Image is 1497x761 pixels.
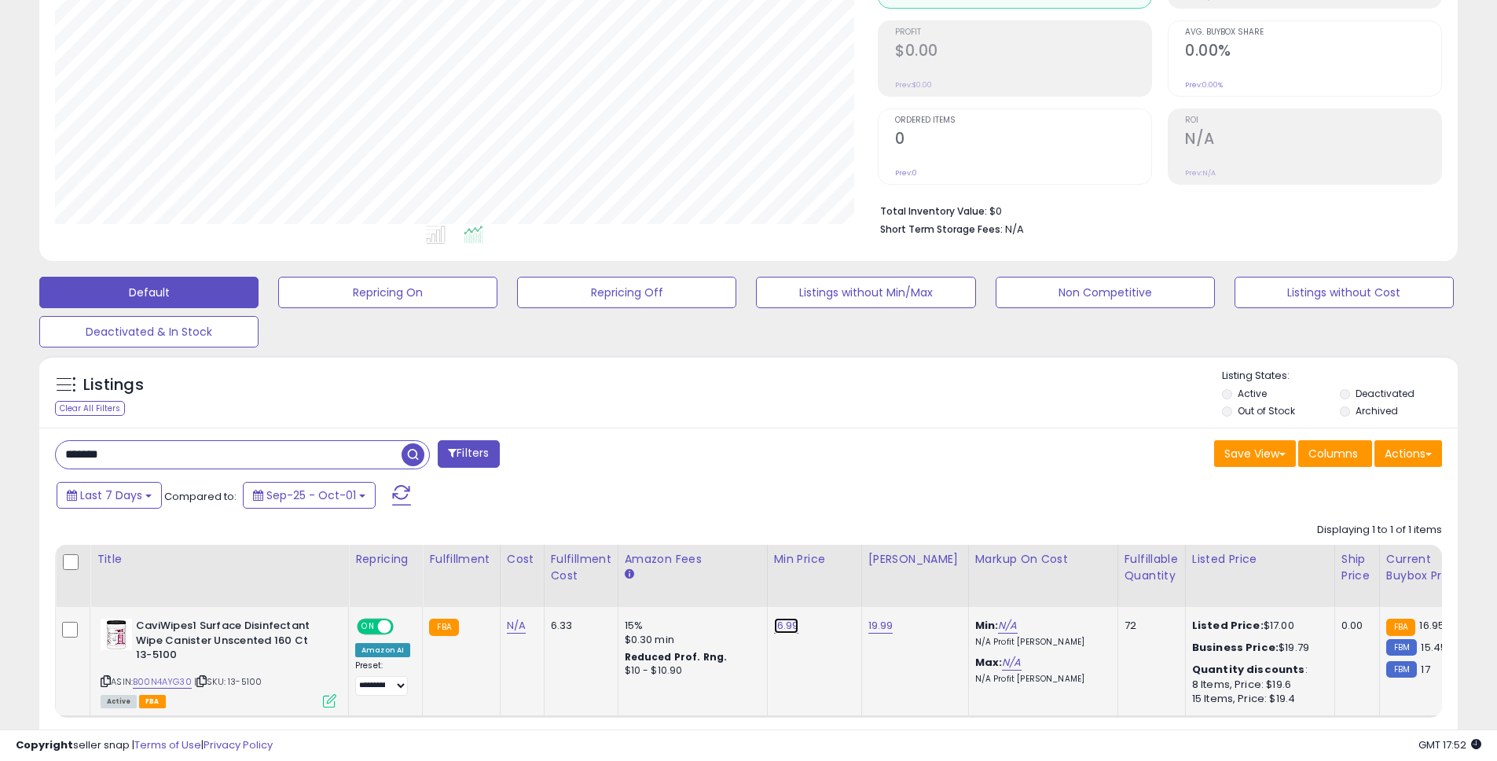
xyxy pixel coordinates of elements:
span: Compared to: [164,489,237,504]
div: Current Buybox Price [1386,551,1467,584]
p: Listing States: [1222,369,1458,384]
div: Fulfillable Quantity [1125,551,1179,584]
h2: N/A [1185,130,1441,151]
a: 19.99 [868,618,893,634]
b: Reduced Prof. Rng. [625,650,728,664]
a: 16.99 [774,618,799,634]
div: 8 Items, Price: $19.6 [1192,678,1323,692]
h2: $0.00 [895,42,1151,63]
small: Prev: N/A [1185,168,1216,178]
div: Fulfillment Cost [551,551,611,584]
b: Max: [975,655,1003,670]
a: N/A [998,618,1017,634]
li: $0 [880,200,1430,219]
button: Repricing Off [517,277,736,308]
small: FBA [1386,619,1415,636]
div: Markup on Cost [975,551,1111,568]
div: seller snap | | [16,738,273,753]
span: | SKU: 13-5100 [194,675,262,688]
span: ON [358,620,378,634]
span: All listings currently available for purchase on Amazon [101,695,137,708]
button: Last 7 Days [57,482,162,509]
a: N/A [507,618,526,634]
span: ROI [1185,116,1441,125]
div: Displaying 1 to 1 of 1 items [1317,523,1442,538]
b: Min: [975,618,999,633]
button: Non Competitive [996,277,1215,308]
button: Default [39,277,259,308]
span: 17 [1421,662,1429,677]
span: OFF [391,620,416,634]
button: Listings without Cost [1235,277,1454,308]
span: Ordered Items [895,116,1151,125]
p: N/A Profit [PERSON_NAME] [975,674,1106,685]
div: Amazon Fees [625,551,761,568]
div: 15% [625,619,755,633]
span: Last 7 Days [80,487,142,503]
small: Prev: $0.00 [895,80,932,90]
b: CaviWipes1 Surface Disinfectant Wipe Canister Unscented 160 Ct 13-5100 [136,619,327,667]
div: Fulfillment [429,551,493,568]
div: Cost [507,551,538,568]
span: 15.45 [1421,640,1447,655]
a: Terms of Use [134,737,201,752]
h2: 0.00% [1185,42,1441,63]
a: Privacy Policy [204,737,273,752]
h2: 0 [895,130,1151,151]
h5: Listings [83,374,144,396]
div: $19.79 [1192,641,1323,655]
button: Columns [1298,440,1372,467]
div: Listed Price [1192,551,1328,568]
div: 72 [1125,619,1173,633]
b: Listed Price: [1192,618,1264,633]
small: Prev: 0.00% [1185,80,1223,90]
span: Avg. Buybox Share [1185,28,1441,37]
div: 15 Items, Price: $19.4 [1192,692,1323,706]
div: Clear All Filters [55,401,125,416]
div: Min Price [774,551,855,568]
p: N/A Profit [PERSON_NAME] [975,637,1106,648]
button: Listings without Min/Max [756,277,975,308]
span: 16.95 [1419,618,1444,633]
button: Deactivated & In Stock [39,316,259,347]
b: Quantity discounts [1192,662,1305,677]
button: Repricing On [278,277,497,308]
th: The percentage added to the cost of goods (COGS) that forms the calculator for Min & Max prices. [968,545,1117,607]
span: Sep-25 - Oct-01 [266,487,356,503]
div: Preset: [355,660,410,696]
div: $17.00 [1192,619,1323,633]
div: Amazon AI [355,643,410,657]
button: Filters [438,440,499,468]
span: Profit [895,28,1151,37]
button: Sep-25 - Oct-01 [243,482,376,509]
span: FBA [139,695,166,708]
div: 6.33 [551,619,606,633]
label: Archived [1356,404,1398,417]
a: B00N4AYG30 [133,675,192,689]
b: Short Term Storage Fees: [880,222,1003,236]
span: 2025-10-9 17:52 GMT [1418,737,1481,752]
small: Prev: 0 [895,168,917,178]
label: Active [1238,387,1267,400]
button: Save View [1214,440,1296,467]
div: Ship Price [1341,551,1373,584]
button: Actions [1374,440,1442,467]
div: $10 - $10.90 [625,664,755,678]
div: ASIN: [101,619,336,706]
small: Amazon Fees. [625,568,634,582]
div: 0.00 [1341,619,1367,633]
b: Total Inventory Value: [880,204,987,218]
a: N/A [1002,655,1021,671]
img: 41bRrrVDH2L._SL40_.jpg [101,619,132,650]
div: [PERSON_NAME] [868,551,962,568]
span: N/A [1005,222,1024,237]
div: $0.30 min [625,633,755,647]
label: Deactivated [1356,387,1414,400]
div: Title [97,551,342,568]
label: Out of Stock [1238,404,1295,417]
small: FBA [429,619,458,636]
b: Business Price: [1192,640,1279,655]
div: Repricing [355,551,416,568]
span: Columns [1308,446,1358,461]
small: FBM [1386,661,1417,678]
